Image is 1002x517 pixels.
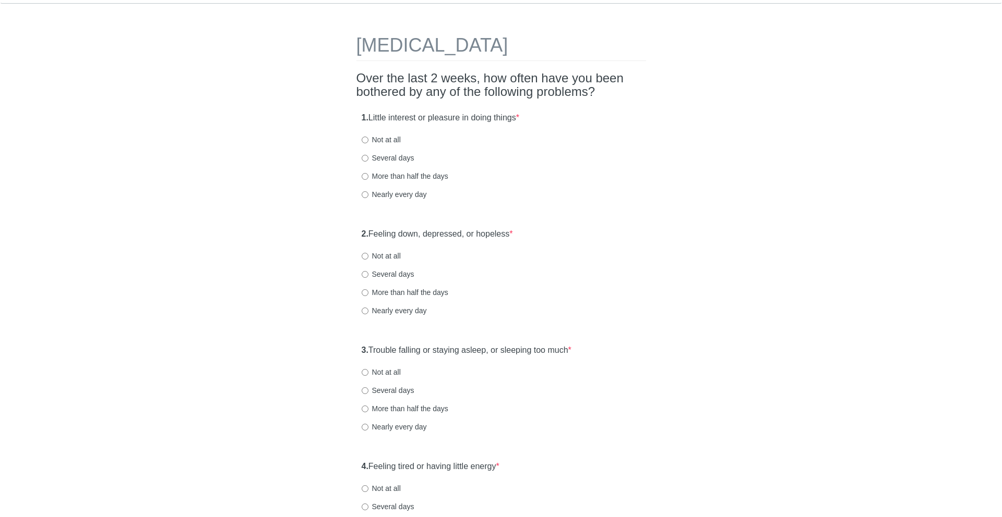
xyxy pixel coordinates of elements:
input: More than half the days [362,289,368,296]
strong: 2. [362,229,368,238]
input: More than half the days [362,405,368,412]
label: Several days [362,153,414,163]
label: Nearly every day [362,422,427,432]
input: Several days [362,155,368,162]
label: Not at all [362,483,401,494]
input: More than half the days [362,173,368,180]
input: Several days [362,503,368,510]
h2: Over the last 2 weeks, how often have you been bothered by any of the following problems? [356,71,646,99]
label: Several days [362,385,414,396]
label: Feeling tired or having little energy [362,461,499,473]
input: Nearly every day [362,424,368,430]
input: Nearly every day [362,307,368,314]
label: Not at all [362,134,401,145]
input: Several days [362,387,368,394]
input: Not at all [362,369,368,376]
label: Not at all [362,367,401,377]
h1: [MEDICAL_DATA] [356,35,646,61]
strong: 4. [362,462,368,471]
input: Nearly every day [362,191,368,198]
label: Several days [362,501,414,512]
label: More than half the days [362,403,448,414]
input: Not at all [362,485,368,492]
input: Not at all [362,253,368,260]
input: Several days [362,271,368,278]
label: Feeling down, depressed, or hopeless [362,228,513,240]
label: Not at all [362,251,401,261]
label: Little interest or pleasure in doing things [362,112,519,124]
label: Nearly every day [362,189,427,200]
strong: 1. [362,113,368,122]
label: Nearly every day [362,305,427,316]
label: More than half the days [362,287,448,298]
label: Trouble falling or staying asleep, or sleeping too much [362,344,571,356]
strong: 3. [362,346,368,354]
label: More than half the days [362,171,448,181]
label: Several days [362,269,414,279]
input: Not at all [362,137,368,143]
